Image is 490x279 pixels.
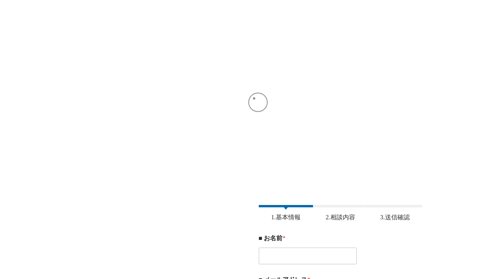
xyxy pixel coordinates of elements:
span: 1 [259,205,313,207]
span: 2 [313,205,368,207]
span: 1.基本情報 [265,214,306,221]
span: 3 [368,205,422,207]
label: ■ お名前 [259,234,423,242]
span: 2.相談内容 [320,214,361,221]
span: 3.送信確認 [375,214,416,221]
